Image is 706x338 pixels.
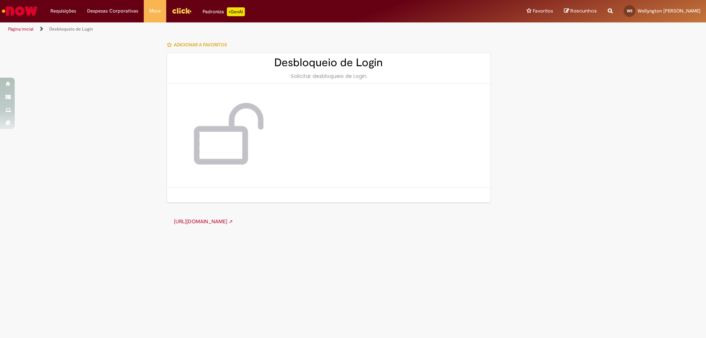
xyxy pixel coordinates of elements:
span: Favoritos [533,7,553,15]
div: Solicitar desbloqueio de Login [174,72,483,80]
button: Adicionar a Favoritos [167,37,231,53]
div: Padroniza [203,7,245,16]
span: WS [627,8,632,13]
h2: Desbloqueio de Login [174,57,483,69]
a: Página inicial [8,26,33,32]
p: +GenAi [227,7,245,16]
span: Adicionar a Favoritos [174,42,227,48]
a: Desbloqueio de Login [49,26,93,32]
ul: Trilhas de página [6,22,465,36]
span: Rascunhos [570,7,597,14]
img: click_logo_yellow_360x200.png [172,5,192,16]
a: Rascunhos [564,8,597,15]
a: [URL][DOMAIN_NAME] ➚ [174,218,233,225]
img: Desbloqueio de Login [182,99,270,172]
span: Despesas Corporativas [87,7,138,15]
span: Wellyngton [PERSON_NAME] [638,8,700,14]
span: Requisições [50,7,76,15]
span: More [149,7,161,15]
img: ServiceNow [1,4,39,18]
